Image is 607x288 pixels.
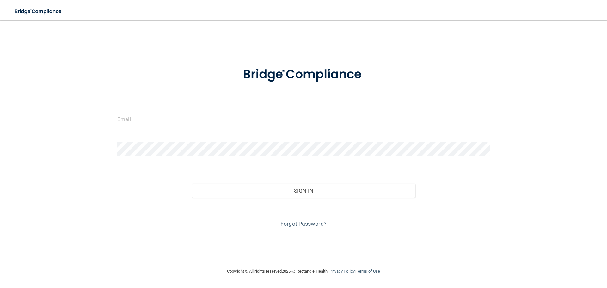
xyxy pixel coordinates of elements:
[192,184,415,198] button: Sign In
[117,112,490,126] input: Email
[356,269,380,273] a: Terms of Use
[188,261,419,281] div: Copyright © All rights reserved 2025 @ Rectangle Health | |
[329,269,354,273] a: Privacy Policy
[230,58,377,91] img: bridge_compliance_login_screen.278c3ca4.svg
[9,5,68,18] img: bridge_compliance_login_screen.278c3ca4.svg
[280,220,327,227] a: Forgot Password?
